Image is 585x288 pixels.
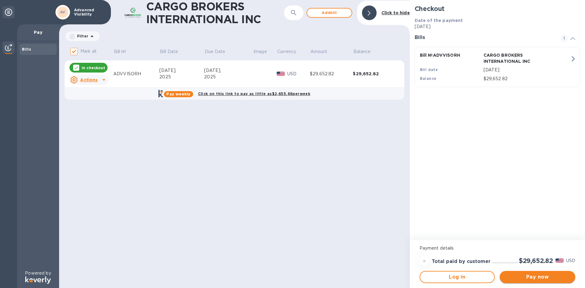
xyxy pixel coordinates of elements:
[204,74,253,80] div: 2025
[82,65,105,70] p: In checkout
[432,259,491,265] h3: Total paid by customer
[420,76,437,81] b: Balance
[205,48,225,55] p: Due Date
[381,10,410,15] b: Click to hide
[22,47,31,52] b: Bills
[312,9,347,16] span: Add bill
[287,71,310,77] p: USD
[310,71,353,77] div: $29,652.82
[160,48,178,55] p: Bill Date
[205,48,233,55] span: Due Date
[166,92,190,96] b: Pay weekly
[505,273,570,281] span: Pay now
[500,271,575,283] button: Pay now
[25,270,51,276] p: Powered by
[420,67,438,72] b: Bill date
[415,47,580,87] button: Bill №ADVVISORHCARGO BROKERS INTERNATIONAL INCBill date[DATE]Balance$29,652.82
[60,10,66,14] b: AV
[566,258,575,264] p: USD
[310,48,328,55] p: Amount
[160,48,186,55] span: Bill Date
[420,271,495,283] button: Log in
[80,48,96,55] p: Mark all
[114,48,134,55] span: Bill №
[420,245,575,251] p: Payment details
[159,67,204,74] div: [DATE],
[425,273,490,281] span: Log in
[484,76,570,82] p: $29,652.82
[415,23,580,30] p: [DATE]
[277,48,296,55] p: Currency
[307,8,352,18] button: Addbill
[22,29,54,35] p: Pay
[420,52,481,58] p: Bill № ADVVISORH
[25,276,51,284] img: Logo
[415,5,580,12] h2: Checkout
[204,67,253,74] div: [DATE],
[484,52,545,64] p: CARGO BROKERS INTERNATIONAL INC
[277,72,285,76] img: USD
[159,74,204,80] div: 2025
[253,48,267,55] p: Image
[310,48,335,55] span: Amount
[113,71,159,77] div: ADVVISORH
[484,67,570,73] p: [DATE]
[198,91,310,96] b: Click on this link to pay as little as $2,655.66 per week
[415,18,463,23] b: Date of the payment
[415,35,553,41] h3: Bills
[420,256,429,266] div: =
[353,71,396,77] div: $29,652.82
[80,77,97,82] u: Actions
[75,34,88,39] p: Filter
[519,257,553,265] h2: $29,652.82
[114,48,126,55] p: Bill №
[353,48,378,55] span: Balance
[353,48,370,55] p: Balance
[74,8,105,16] p: Advanced Visibility
[561,35,568,42] span: 1
[555,258,564,263] img: USD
